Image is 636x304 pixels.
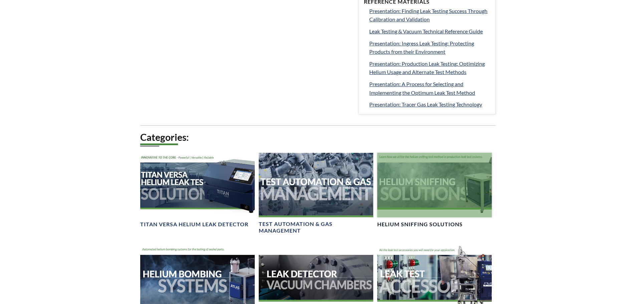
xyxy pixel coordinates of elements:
[369,101,482,107] span: Presentation: Tracer Gas Leak Testing Technology
[369,81,475,96] span: Presentation: A Process for Selecting and Implementing the Optimum Leak Test Method
[369,80,490,97] a: Presentation: A Process for Selecting and Implementing the Optimum Leak Test Method
[369,28,483,34] span: Leak Testing & Vacuum Technical Reference Guide
[369,40,474,55] span: Presentation: Ingress Leak Testing: Protecting Products from their Environment
[369,60,485,75] span: Presentation: Production Leak Testing: Optimizing Helium Usage and Alternate Test Methods
[369,7,490,24] a: Presentation: Finding Leak Testing Success Through Calibration and Validation
[377,153,492,228] a: Helium Sniffing Solutions headerHelium Sniffing Solutions
[259,153,373,235] a: Test Automation & Gas Management headerTest Automation & Gas Management
[369,100,490,109] a: Presentation: Tracer Gas Leak Testing Technology
[377,221,463,228] h4: Helium Sniffing Solutions
[140,153,255,228] a: TITAN VERSA Helium Leak Test Solutions headerTITAN VERSA Helium Leak Detector
[369,59,490,76] a: Presentation: Production Leak Testing: Optimizing Helium Usage and Alternate Test Methods
[369,27,490,36] a: Leak Testing & Vacuum Technical Reference Guide
[259,221,373,235] h4: Test Automation & Gas Management
[369,39,490,56] a: Presentation: Ingress Leak Testing: Protecting Products from their Environment
[140,131,496,143] h2: Categories:
[369,8,487,23] span: Presentation: Finding Leak Testing Success Through Calibration and Validation
[140,221,248,228] h4: TITAN VERSA Helium Leak Detector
